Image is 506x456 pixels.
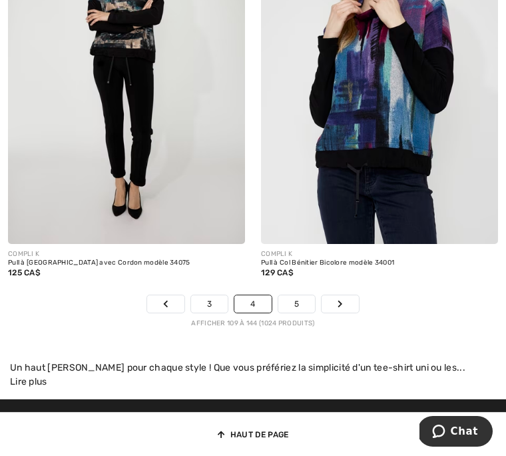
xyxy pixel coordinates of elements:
div: COMPLI K [261,249,498,259]
div: Pull à Col Bénitier Bicolore modèle 34001 [261,259,498,267]
a: 5 [278,295,315,313]
span: Lire plus [10,376,47,387]
a: 4 [234,295,271,313]
div: COMPLI K [8,249,245,259]
iframe: Ouvre un widget dans lequel vous pouvez chatter avec l’un de nos agents [419,416,493,449]
a: 3 [191,295,228,313]
div: Pull à [GEOGRAPHIC_DATA] avec Cordon modèle 34075 [8,259,245,267]
span: 125 CA$ [8,268,41,277]
span: 129 CA$ [261,268,294,277]
div: Un haut [PERSON_NAME] pour chaque style ! Que vous préfériez la simplicité d'un tee-shirt uni ou ... [10,361,496,375]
